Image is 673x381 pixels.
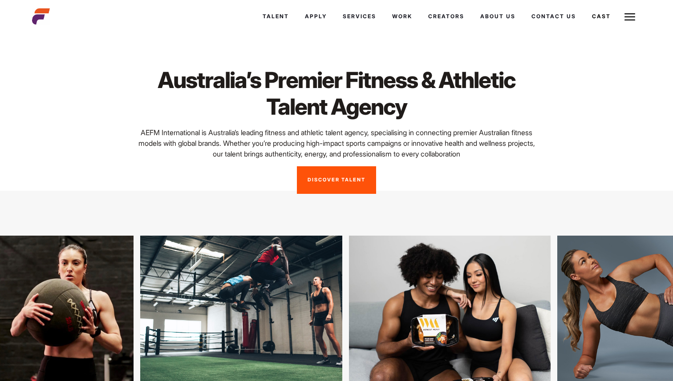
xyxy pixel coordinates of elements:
[472,4,523,28] a: About Us
[255,4,297,28] a: Talent
[32,8,50,25] img: cropped-aefm-brand-fav-22-square.png
[297,166,376,194] a: Discover Talent
[523,4,584,28] a: Contact Us
[624,12,635,22] img: Burger icon
[384,4,420,28] a: Work
[420,4,472,28] a: Creators
[135,127,537,159] p: AEFM International is Australia’s leading fitness and athletic talent agency, specialising in con...
[584,4,619,28] a: Cast
[335,4,384,28] a: Services
[135,67,537,120] h1: Australia’s Premier Fitness & Athletic Talent Agency
[297,4,335,28] a: Apply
